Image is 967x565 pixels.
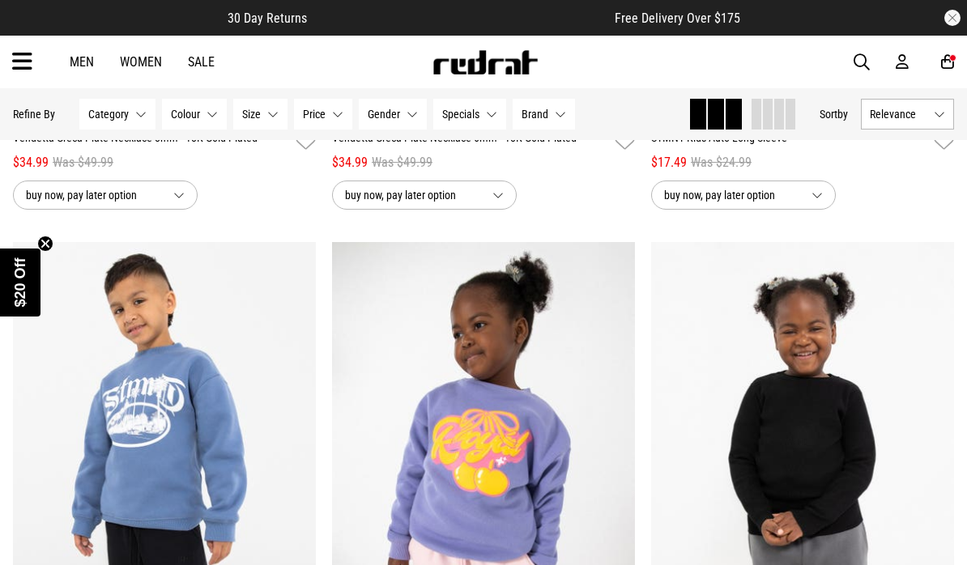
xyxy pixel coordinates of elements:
[242,108,261,121] span: Size
[870,108,927,121] span: Relevance
[664,185,799,205] span: buy now, pay later option
[359,99,427,130] button: Gender
[12,257,28,307] span: $20 Off
[522,108,548,121] span: Brand
[53,153,113,172] span: Was $49.99
[820,104,848,124] button: Sortby
[837,108,848,121] span: by
[120,54,162,70] a: Women
[233,99,288,130] button: Size
[188,54,215,70] a: Sale
[79,99,155,130] button: Category
[332,130,608,153] a: Vendetta Greca Plate Necklace 6mm - 18K Gold Plated
[433,99,506,130] button: Specials
[70,54,94,70] a: Men
[345,185,479,205] span: buy now, pay later option
[37,236,53,252] button: Close teaser
[13,181,198,210] button: buy now, pay later option
[162,99,227,130] button: Colour
[442,108,479,121] span: Specials
[651,181,836,210] button: buy now, pay later option
[513,99,575,130] button: Brand
[332,153,368,172] span: $34.99
[339,10,582,26] iframe: Customer reviews powered by Trustpilot
[615,11,740,26] span: Free Delivery Over $175
[13,130,289,153] a: Vendetta Greca Plate Necklace 8mm - 18K Gold Plated
[651,130,927,153] a: STMNT Kids Auto Long Sleeve
[88,108,129,121] span: Category
[26,185,160,205] span: buy now, pay later option
[171,108,200,121] span: Colour
[432,50,539,74] img: Redrat logo
[303,108,326,121] span: Price
[651,153,687,172] span: $17.49
[368,108,400,121] span: Gender
[13,108,55,121] p: Refine By
[372,153,432,172] span: Was $49.99
[861,99,954,130] button: Relevance
[691,153,752,172] span: Was $24.99
[13,6,62,55] button: Open LiveChat chat widget
[228,11,307,26] span: 30 Day Returns
[13,153,49,172] span: $34.99
[294,99,352,130] button: Price
[332,181,517,210] button: buy now, pay later option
